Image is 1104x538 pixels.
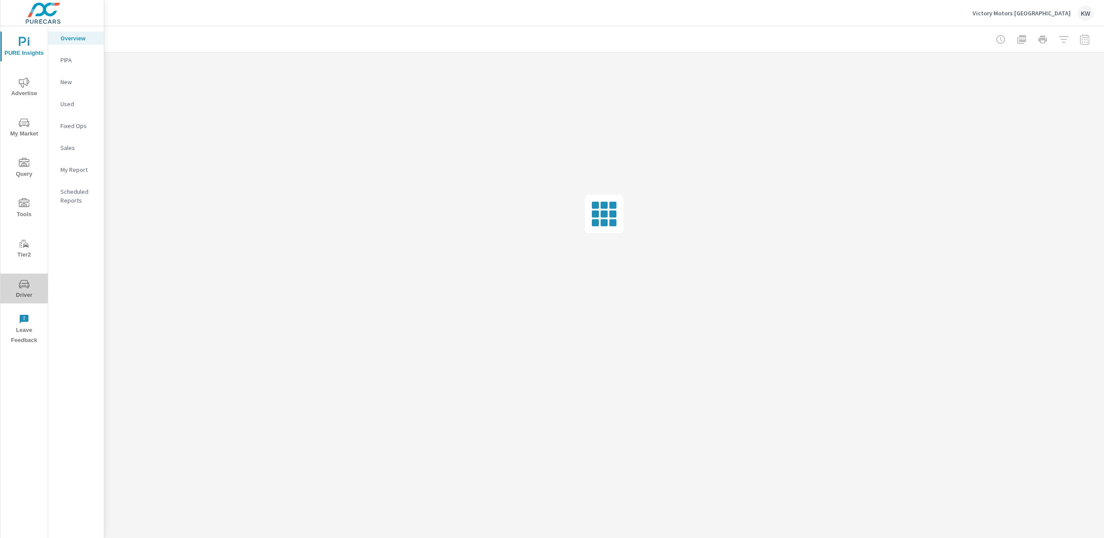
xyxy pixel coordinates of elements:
[3,77,45,99] span: Advertise
[973,9,1071,17] p: Victory Motors [GEOGRAPHIC_DATA]
[48,53,104,67] div: PIPA
[60,165,97,174] p: My Report
[48,141,104,154] div: Sales
[48,163,104,176] div: My Report
[48,75,104,89] div: New
[3,314,45,346] span: Leave Feedback
[3,37,45,58] span: PURE Insights
[60,143,97,152] p: Sales
[3,279,45,300] span: Driver
[60,121,97,130] p: Fixed Ops
[48,97,104,110] div: Used
[3,158,45,179] span: Query
[60,78,97,86] p: New
[60,187,97,205] p: Scheduled Reports
[48,119,104,132] div: Fixed Ops
[3,198,45,220] span: Tools
[3,118,45,139] span: My Market
[3,239,45,260] span: Tier2
[48,32,104,45] div: Overview
[48,185,104,207] div: Scheduled Reports
[60,34,97,43] p: Overview
[60,100,97,108] p: Used
[0,26,48,349] div: nav menu
[1078,5,1093,21] div: KW
[60,56,97,64] p: PIPA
